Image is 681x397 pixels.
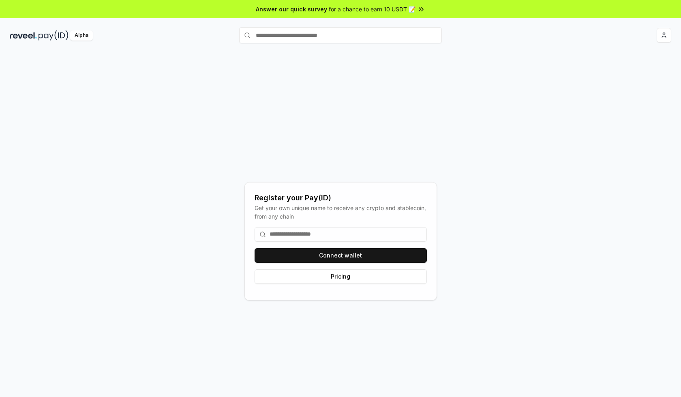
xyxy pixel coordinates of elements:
[10,30,37,41] img: reveel_dark
[255,204,427,221] div: Get your own unique name to receive any crypto and stablecoin, from any chain
[329,5,415,13] span: for a chance to earn 10 USDT 📝
[255,248,427,263] button: Connect wallet
[70,30,93,41] div: Alpha
[255,269,427,284] button: Pricing
[255,192,427,204] div: Register your Pay(ID)
[39,30,69,41] img: pay_id
[256,5,327,13] span: Answer our quick survey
